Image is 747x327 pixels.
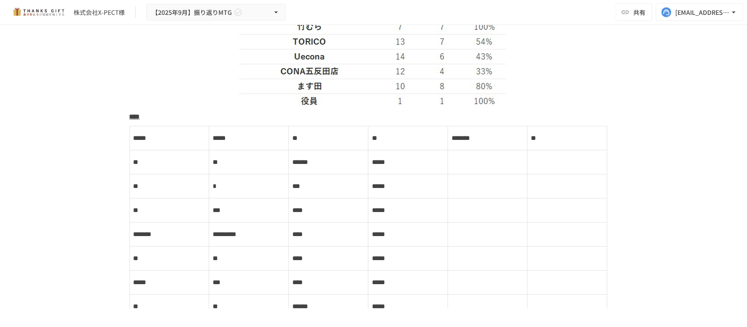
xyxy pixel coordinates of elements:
[675,7,729,18] div: [EMAIL_ADDRESS][DOMAIN_NAME]
[11,5,67,19] img: mMP1OxWUAhQbsRWCurg7vIHe5HqDpP7qZo7fRoNLXQh
[633,7,645,17] span: 共有
[656,3,743,21] button: [EMAIL_ADDRESS][DOMAIN_NAME]
[616,3,652,21] button: 共有
[74,8,125,17] div: 株式会社X-PECT様
[152,7,232,18] span: 【2025年9月】振り返りMTG
[146,4,286,21] button: 【2025年9月】振り返りMTG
